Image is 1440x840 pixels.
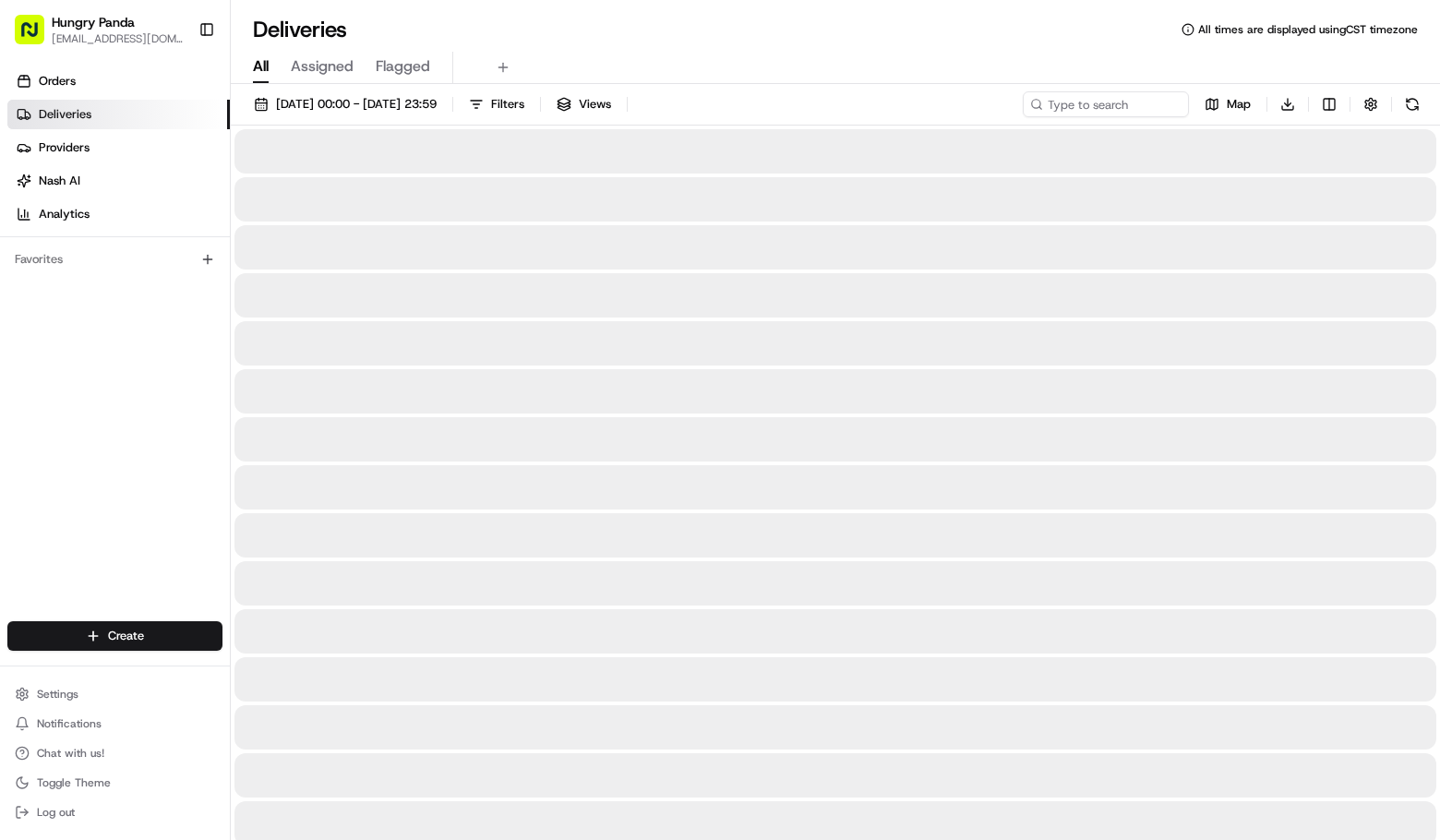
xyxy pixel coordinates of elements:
[7,66,230,96] a: Orders
[7,711,222,737] button: Notifications
[7,133,230,162] a: Providers
[1399,91,1425,117] button: Refresh
[7,100,230,129] a: Deliveries
[37,716,102,731] span: Notifications
[1198,22,1418,37] span: All times are displayed using CST timezone
[579,96,611,113] span: Views
[246,91,445,117] button: [DATE] 00:00 - [DATE] 23:59
[52,13,135,31] button: Hungry Panda
[37,687,78,702] span: Settings
[376,55,430,78] span: Flagged
[276,96,437,113] span: [DATE] 00:00 - [DATE] 23:59
[7,245,222,274] div: Favorites
[7,621,222,651] button: Create
[253,15,347,44] h1: Deliveries
[1196,91,1259,117] button: Map
[37,805,75,820] span: Log out
[7,7,191,52] button: Hungry Panda[EMAIL_ADDRESS][DOMAIN_NAME]
[7,681,222,707] button: Settings
[253,55,269,78] span: All
[1227,96,1251,113] span: Map
[37,746,104,761] span: Chat with us!
[461,91,533,117] button: Filters
[1023,91,1189,117] input: Type to search
[39,106,91,123] span: Deliveries
[39,139,90,156] span: Providers
[7,770,222,796] button: Toggle Theme
[52,31,184,46] button: [EMAIL_ADDRESS][DOMAIN_NAME]
[7,799,222,825] button: Log out
[291,55,354,78] span: Assigned
[7,166,230,196] a: Nash AI
[37,775,111,790] span: Toggle Theme
[7,740,222,766] button: Chat with us!
[108,628,144,644] span: Create
[39,73,76,90] span: Orders
[7,199,230,229] a: Analytics
[39,206,90,222] span: Analytics
[491,96,524,113] span: Filters
[548,91,619,117] button: Views
[39,173,80,189] span: Nash AI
